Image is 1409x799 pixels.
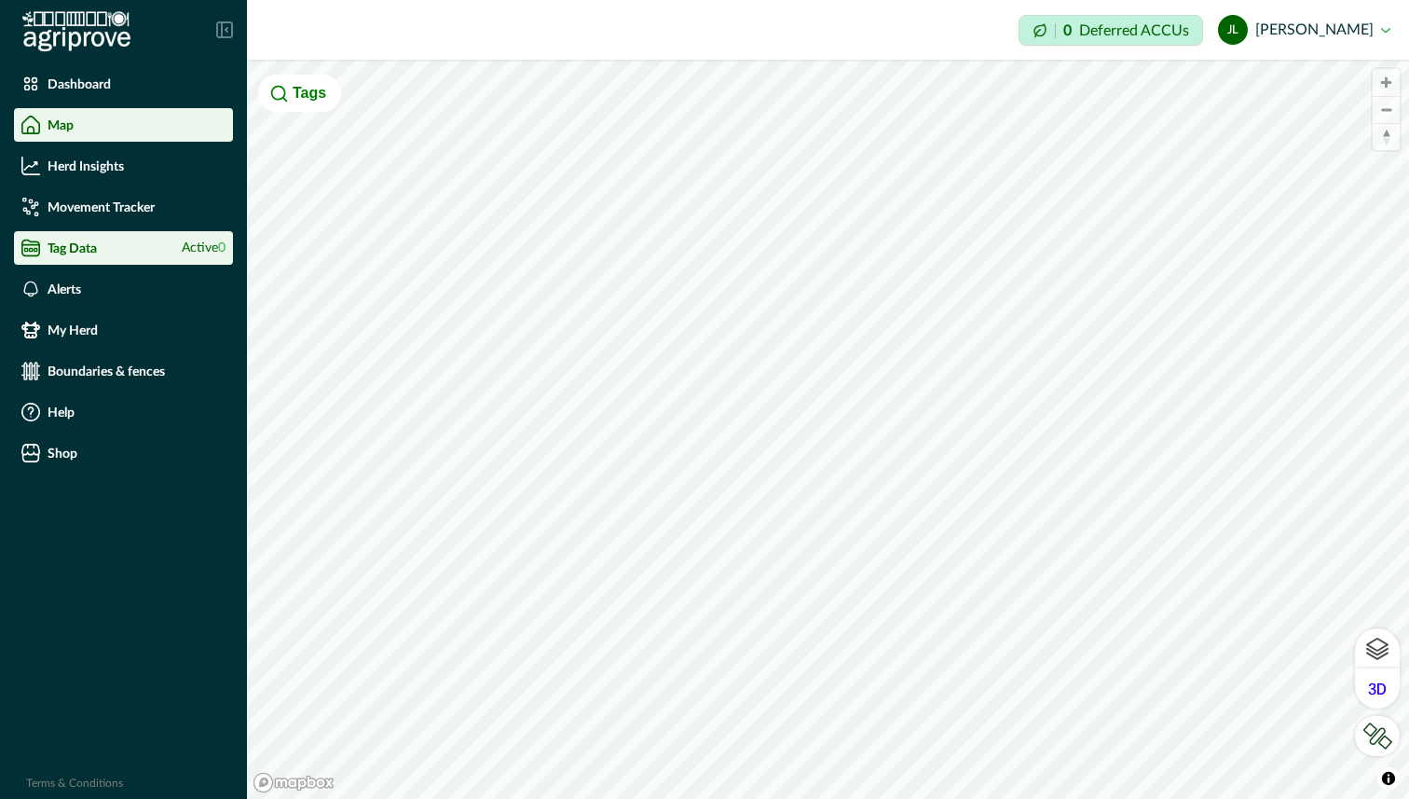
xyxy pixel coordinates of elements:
p: Boundaries & fences [48,364,165,379]
a: Help [14,395,233,429]
a: Movement Tracker [14,190,233,224]
button: Jean Liebenberg[PERSON_NAME] [1218,7,1390,52]
a: Mapbox logo [253,772,335,793]
span: Zoom out [1373,97,1400,123]
p: Movement Tracker [48,200,155,214]
img: LkRIKP7pqK064DBUf7vatyaj0RnXiK+1zEGAAAAAElFTkSuQmCC [1362,723,1392,750]
a: Herd Insights [14,149,233,183]
button: Zoom out [1373,96,1400,123]
button: Toggle attribution [1377,767,1400,790]
p: Tag Data [48,241,97,255]
a: Shop [14,436,233,470]
p: Alerts [48,282,81,296]
button: Zoom in [1373,69,1400,96]
a: Boundaries & fences [14,354,233,388]
span: Reset bearing to north [1373,124,1400,150]
img: Logo [22,11,130,52]
a: Map [14,108,233,142]
a: Terms & Conditions [26,778,123,789]
p: Shop [48,446,77,461]
button: Tags [258,75,341,112]
p: Deferred ACCUs [1079,23,1189,37]
a: Tag DataActive0 [14,231,233,265]
span: Active [182,239,226,258]
p: Herd Insights [48,158,124,173]
a: Dashboard [14,67,233,101]
p: 0 [1063,23,1072,38]
p: Dashboard [48,76,111,91]
p: My Herd [48,323,98,338]
button: Reset bearing to north [1373,123,1400,150]
p: Help [48,405,75,420]
span: 0 [218,241,226,255]
p: Map [48,117,74,132]
a: My Herd [14,313,233,347]
canvas: Map [247,60,1409,799]
a: Alerts [14,272,233,306]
